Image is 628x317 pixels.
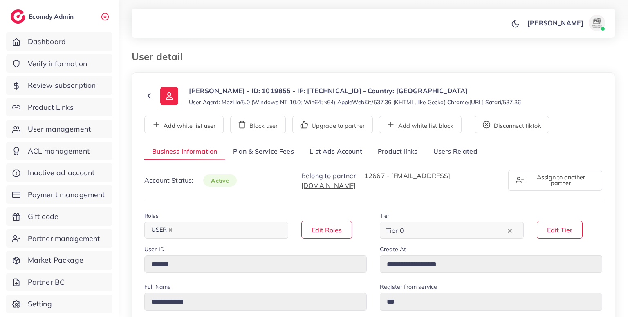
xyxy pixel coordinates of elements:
span: Partner management [28,233,100,244]
label: Roles [144,212,159,220]
span: Setting [28,299,52,309]
a: List Ads Account [302,143,370,161]
button: Assign to another partner [508,170,602,191]
a: Gift code [6,207,112,226]
span: Gift code [28,211,58,222]
div: Search for option [380,222,524,239]
label: Full Name [144,283,171,291]
small: User Agent: Mozilla/5.0 (Windows NT 10.0; Win64; x64) AppleWebKit/537.36 (KHTML, like Gecko) Chro... [189,98,521,106]
button: Disconnect tiktok [475,116,549,133]
label: Tier [380,212,390,220]
button: Block user [230,116,286,133]
a: Setting [6,295,112,313]
a: logoEcomdy Admin [11,9,76,24]
span: User management [28,124,91,134]
span: Verify information [28,58,87,69]
a: Product links [370,143,425,161]
span: Partner BC [28,277,65,288]
label: Register from service [380,283,437,291]
button: Edit Roles [301,221,352,239]
a: Verify information [6,54,112,73]
a: User management [6,120,112,138]
p: [PERSON_NAME] [527,18,583,28]
h3: User detail [132,51,189,63]
a: Market Package [6,251,112,270]
a: Partner BC [6,273,112,292]
a: Partner management [6,229,112,248]
a: 12667 - [EMAIL_ADDRESS][DOMAIN_NAME] [301,172,451,190]
a: Business Information [144,143,225,161]
p: Belong to partner: [301,171,498,190]
label: User ID [144,245,164,253]
div: Search for option [144,222,288,239]
img: logo [11,9,25,24]
span: ACL management [28,146,90,156]
input: Search for option [406,224,506,237]
a: Payment management [6,185,112,204]
span: Tier 0 [384,224,406,237]
input: Search for option [177,224,278,237]
span: Inactive ad account [28,167,95,178]
span: Dashboard [28,36,66,47]
img: avatar [589,15,605,31]
p: [PERSON_NAME] - ID: 1019855 - IP: [TECHNICAL_ID] - Country: [GEOGRAPHIC_DATA] [189,86,521,96]
a: ACL management [6,142,112,161]
span: USER [148,224,176,236]
button: Upgrade to partner [292,116,373,133]
span: Market Package [28,255,83,266]
button: Add white list user [144,116,224,133]
label: Create At [380,245,406,253]
a: Product Links [6,98,112,117]
span: active [203,174,237,187]
button: Add white list block [379,116,462,133]
a: [PERSON_NAME]avatar [523,15,608,31]
span: Review subscription [28,80,96,91]
p: Account Status: [144,175,237,185]
span: Product Links [28,102,74,113]
span: Payment management [28,190,105,200]
a: Users Related [425,143,485,161]
a: Review subscription [6,76,112,95]
button: Clear Selected [508,225,512,235]
button: Deselect USER [168,228,173,232]
button: Edit Tier [537,221,583,239]
a: Inactive ad account [6,163,112,182]
a: Plan & Service Fees [225,143,302,161]
a: Dashboard [6,32,112,51]
img: ic-user-info.36bf1079.svg [160,87,178,105]
h2: Ecomdy Admin [29,13,76,20]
